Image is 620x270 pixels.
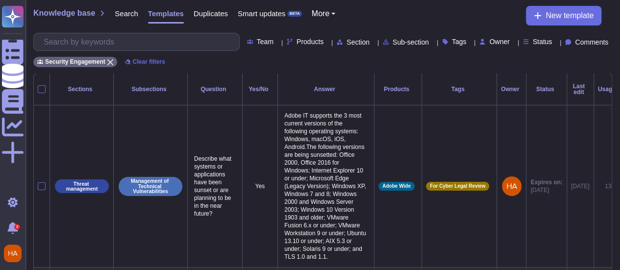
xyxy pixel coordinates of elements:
button: New template [526,6,601,25]
span: Search [115,10,138,17]
div: 13 [598,182,619,190]
div: BETA [287,11,301,17]
div: 3 [14,224,20,230]
span: Clear filters [133,59,165,65]
span: Expires on: [530,178,562,186]
span: Products [297,38,323,45]
span: Team [257,38,273,45]
div: Tags [426,86,493,92]
p: Describe what systems or applications have been sunset or are planning to be in the near future? [192,152,238,220]
div: [DATE] [571,182,590,190]
p: Management of Technical Vulnerabilities [122,178,179,194]
span: Sub-section [393,39,429,46]
div: Products [378,86,418,92]
span: Duplicates [194,10,228,17]
div: Subsections [118,86,183,92]
span: Smart updates [238,10,286,17]
div: Yes/No [247,86,273,92]
img: user [502,176,521,196]
span: Status [533,38,552,45]
span: New template [546,12,594,20]
div: Last edit [571,83,590,95]
span: Comments [575,39,608,46]
span: Templates [148,10,184,17]
button: More [312,10,336,18]
span: For Cyber Legal Review [430,184,485,189]
span: [DATE] [530,186,562,194]
span: Adobe Wide [382,184,411,189]
div: Answer [282,86,370,92]
div: Question [192,86,238,92]
span: Section [347,39,370,46]
div: Usage [598,86,619,92]
div: Sections [54,86,109,92]
span: Knowledge base [33,9,95,17]
button: user [2,243,28,264]
div: Status [530,86,562,92]
input: Search by keywords [39,33,239,50]
span: Tags [452,38,467,45]
p: Adobe IT supports the 3 most current versions of the following operating systems: Windows, macOS,... [282,109,370,263]
p: Threat management [58,181,105,192]
img: user [4,245,22,262]
p: Yes [247,182,273,190]
span: Security Engagement [45,59,105,65]
span: Owner [489,38,509,45]
div: Owner [501,86,522,92]
span: More [312,10,329,18]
